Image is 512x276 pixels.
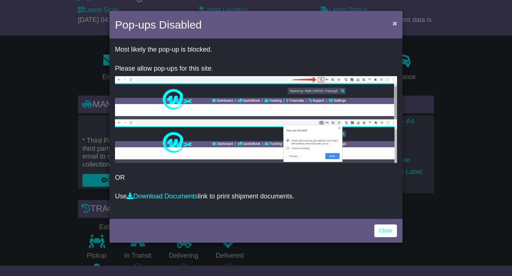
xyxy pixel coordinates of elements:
[115,119,397,163] img: allow-popup-2.png
[115,46,397,54] p: Most likely the pop-up is blocked.
[374,224,397,237] a: Close
[127,193,198,200] a: Download Documents
[393,19,397,27] span: ×
[115,76,397,119] img: allow-popup-1.png
[115,65,397,73] p: Please allow pop-ups for this site.
[110,40,402,217] div: OR
[389,16,401,31] button: Close
[115,193,397,201] p: Use link to print shipment documents.
[115,16,202,33] h4: Pop-ups Disabled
